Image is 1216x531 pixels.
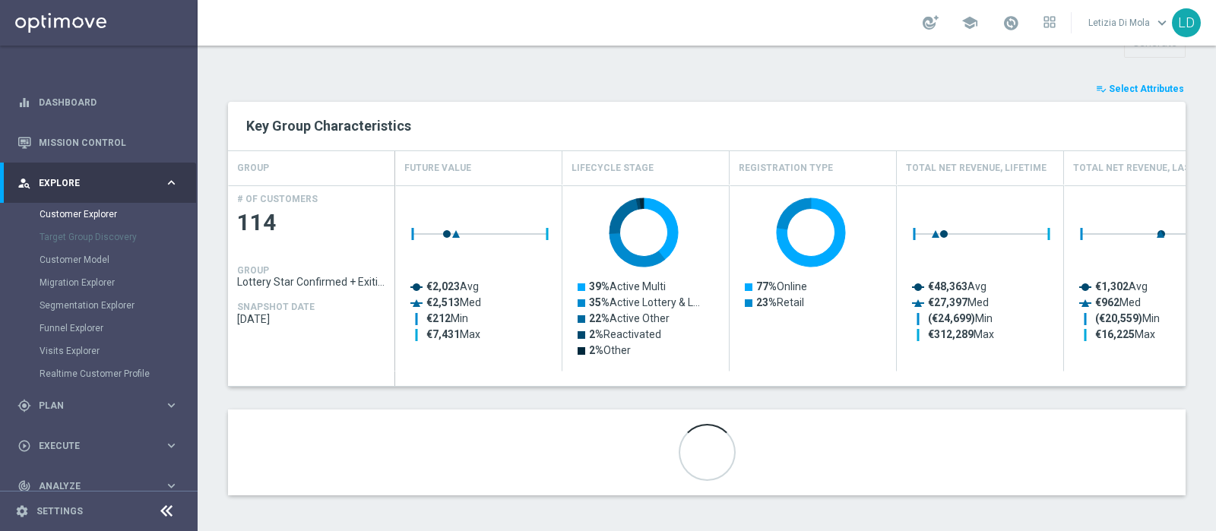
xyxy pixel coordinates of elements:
h4: SNAPSHOT DATE [237,302,315,312]
button: play_circle_outline Execute keyboard_arrow_right [17,440,179,452]
i: keyboard_arrow_right [164,175,179,190]
text: Retail [756,296,804,308]
h4: GROUP [237,265,269,276]
button: track_changes Analyze keyboard_arrow_right [17,480,179,492]
div: Target Group Discovery [40,226,196,248]
h4: Lifecycle Stage [572,155,654,182]
div: Mission Control [17,122,179,163]
div: Customer Explorer [40,203,196,226]
text: Avg [1095,280,1148,292]
h4: # OF CUSTOMERS [237,194,318,204]
tspan: €16,225 [1095,328,1135,340]
a: Realtime Customer Profile [40,368,158,380]
tspan: 77% [756,280,777,292]
div: Dashboard [17,82,179,122]
text: Max [928,328,994,340]
div: LD [1172,8,1201,37]
a: Mission Control [39,122,179,163]
h2: Key Group Characteristics [246,117,1167,135]
tspan: (€20,559) [1095,312,1142,325]
i: gps_fixed [17,399,31,412]
text: Med [928,296,989,308]
tspan: €212 [426,312,451,324]
text: Med [426,296,481,308]
text: Max [1095,328,1155,340]
a: Migration Explorer [40,277,158,289]
span: Plan [39,401,164,410]
tspan: 2% [589,344,603,356]
div: Funnel Explorer [40,317,196,340]
div: Visits Explorer [40,340,196,362]
text: Other [589,344,631,356]
button: Mission Control [17,137,179,149]
div: Explore [17,176,164,190]
div: Segmentation Explorer [40,294,196,317]
tspan: €48,363 [928,280,967,292]
tspan: €7,431 [426,328,460,340]
tspan: 2% [589,328,603,340]
i: keyboard_arrow_right [164,479,179,493]
h4: Future Value [404,155,471,182]
i: settings [15,504,29,518]
tspan: €2,513 [426,296,460,308]
text: Active Lottery & L… [589,296,700,308]
i: keyboard_arrow_right [164,398,179,412]
div: Press SPACE to select this row. [228,185,395,371]
text: Online [756,280,807,292]
a: Segmentation Explorer [40,299,158,311]
text: Active Multi [589,280,666,292]
h4: Total Net Revenue, Lifetime [906,155,1047,182]
a: Visits Explorer [40,345,158,357]
div: Execute [17,439,164,453]
i: track_changes [17,479,31,493]
text: Min [1095,312,1160,325]
span: Select Attributes [1109,84,1184,94]
a: Settings [36,507,83,516]
i: person_search [17,176,31,190]
button: playlist_add_check Select Attributes [1094,81,1186,97]
text: Avg [426,280,479,292]
tspan: €1,302 [1095,280,1129,292]
a: Funnel Explorer [40,322,158,334]
tspan: 35% [589,296,610,308]
tspan: (€24,699) [928,312,975,325]
text: Max [426,328,480,340]
span: keyboard_arrow_down [1154,14,1170,31]
button: equalizer Dashboard [17,96,179,109]
span: Lottery Star Confirmed + Exiting + Young [237,276,386,288]
text: Min [928,312,993,325]
text: Min [426,312,468,324]
i: equalizer [17,96,31,109]
div: Plan [17,399,164,412]
a: Letizia Di Molakeyboard_arrow_down [1087,11,1172,34]
div: Migration Explorer [40,271,196,294]
button: gps_fixed Plan keyboard_arrow_right [17,400,179,412]
h4: Registration Type [739,155,833,182]
div: Customer Model [40,248,196,271]
h4: GROUP [237,155,269,182]
text: Med [1095,296,1141,308]
tspan: 23% [756,296,777,308]
a: Customer Explorer [40,208,158,220]
text: Active Other [589,312,670,324]
span: Explore [39,179,164,188]
i: playlist_add_check [1096,84,1107,94]
div: Analyze [17,479,164,493]
tspan: €312,289 [928,328,974,340]
tspan: €962 [1095,296,1119,308]
text: Avg [928,280,986,292]
button: person_search Explore keyboard_arrow_right [17,177,179,189]
tspan: 39% [589,280,610,292]
div: Realtime Customer Profile [40,362,196,385]
a: Customer Model [40,254,158,266]
tspan: 22% [589,312,610,324]
text: Reactivated [589,328,661,340]
a: Dashboard [39,82,179,122]
tspan: €2,023 [426,280,460,292]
